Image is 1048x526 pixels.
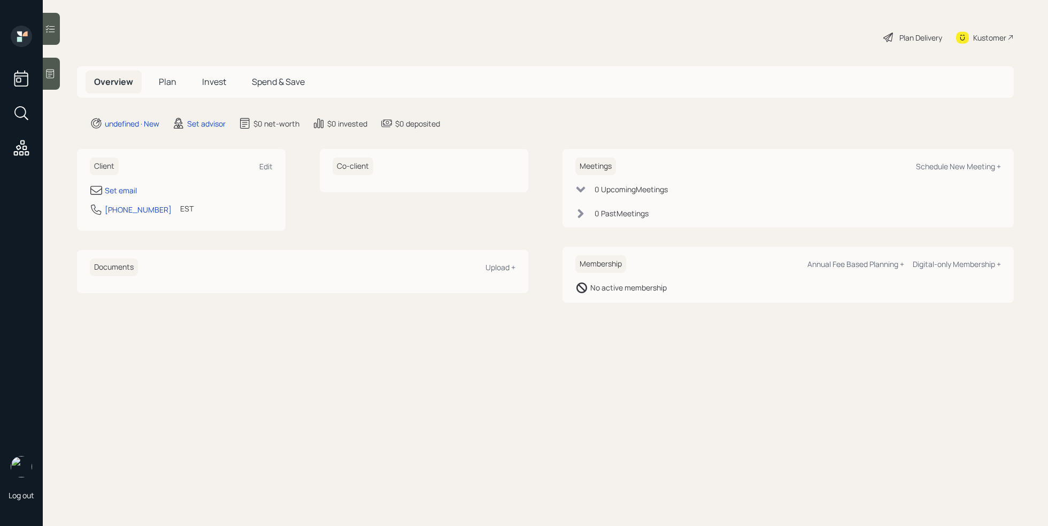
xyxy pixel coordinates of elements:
[916,161,1001,171] div: Schedule New Meeting +
[590,282,667,293] div: No active membership
[575,158,616,175] h6: Meetings
[105,118,159,129] div: undefined · New
[11,456,32,477] img: retirable_logo.png
[807,259,904,269] div: Annual Fee Based Planning +
[90,158,119,175] h6: Client
[253,118,299,129] div: $0 net-worth
[90,258,138,276] h6: Documents
[202,76,226,88] span: Invest
[159,76,176,88] span: Plan
[9,490,34,500] div: Log out
[327,118,367,129] div: $0 invested
[252,76,305,88] span: Spend & Save
[105,185,137,196] div: Set email
[395,118,440,129] div: $0 deposited
[973,32,1006,43] div: Kustomer
[94,76,133,88] span: Overview
[333,158,373,175] h6: Co-client
[899,32,942,43] div: Plan Delivery
[595,208,649,219] div: 0 Past Meeting s
[105,204,172,215] div: [PHONE_NUMBER]
[595,184,668,195] div: 0 Upcoming Meeting s
[913,259,1001,269] div: Digital-only Membership +
[486,262,515,272] div: Upload +
[180,203,194,214] div: EST
[575,255,626,273] h6: Membership
[259,161,273,171] div: Edit
[187,118,226,129] div: Set advisor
